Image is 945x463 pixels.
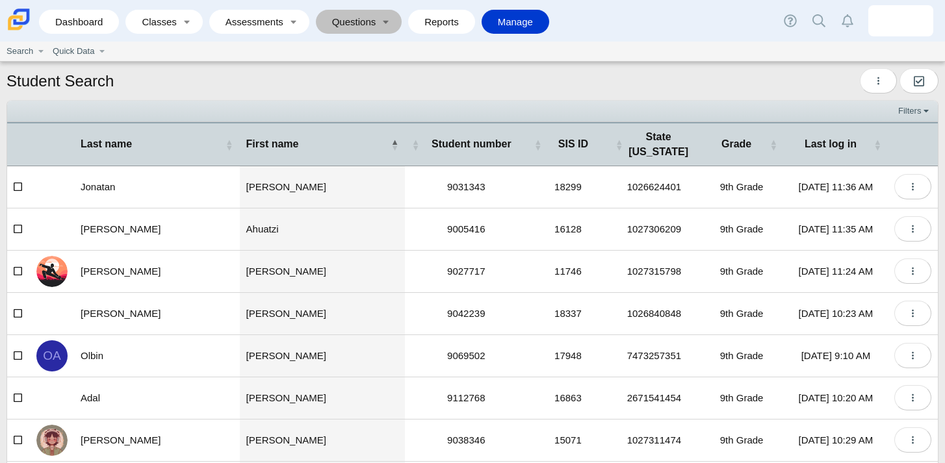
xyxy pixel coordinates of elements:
[411,138,419,151] span: Student number : Activate to sort
[784,251,888,293] td: [DATE] 11:24 AM
[544,137,602,151] span: SIS ID
[74,208,240,251] td: [PERSON_NAME]
[391,138,398,151] span: First name : Activate to invert sorting
[609,293,700,335] td: 1026840848
[132,10,177,34] a: Classes
[240,293,406,335] td: [PERSON_NAME]
[240,419,406,462] td: [PERSON_NAME]
[699,166,784,208] td: 9th Grade
[6,70,114,92] h1: Student Search
[36,298,68,329] img: najma.ali.pvG3ew
[405,335,527,377] td: 9069502
[5,6,32,33] img: Carmen School of Science & Technology
[784,166,888,208] td: [DATE] 11:36 AM
[240,208,406,251] td: Ahuatzi
[624,130,693,159] span: State [US_STATE]
[45,10,112,34] a: Dashboard
[699,419,784,462] td: 9th Grade
[81,137,223,151] span: Last name
[43,349,60,362] span: OA
[874,138,881,151] span: Last log in : Activate to sort
[699,293,784,335] td: 9th Grade
[74,377,240,419] td: Adal
[36,425,68,456] img: ashley.ariasgarcia.XvXndo
[527,293,608,335] td: 18337
[34,42,47,61] a: Toggle expanded
[894,427,931,453] button: More options
[405,377,527,419] td: 9112768
[5,24,32,35] a: Carmen School of Science & Technology
[784,377,888,419] td: [DATE] 10:20 AM
[422,137,521,151] span: Student number
[74,293,240,335] td: [PERSON_NAME]
[527,251,608,293] td: 11746
[74,419,240,462] td: [PERSON_NAME]
[74,251,240,293] td: [PERSON_NAME]
[246,137,389,151] span: First name
[216,10,285,34] a: Assessments
[36,214,68,245] img: david.ahuatzi.xdQfdX
[534,138,541,151] span: SIS ID : Activate to sort
[609,166,700,208] td: 1026624401
[527,335,608,377] td: 17948
[178,10,196,34] a: Toggle expanded
[47,42,95,61] a: Quick Data
[770,138,777,151] span: Grade : Activate to sort
[527,419,608,462] td: 15071
[322,10,377,34] a: Questions
[699,377,784,419] td: 9th Grade
[240,166,406,208] td: [PERSON_NAME]
[377,10,395,34] a: Toggle expanded
[1,42,34,61] a: Search
[405,208,527,251] td: 9005416
[405,293,527,335] td: 9042239
[405,166,527,208] td: 9031343
[784,208,888,251] td: [DATE] 11:35 AM
[790,137,871,151] span: Last log in
[240,335,406,377] td: [PERSON_NAME]
[36,382,68,414] img: adal.alvarezmendoz.376v1W
[894,216,931,242] button: More options
[74,166,240,208] td: Jonatan
[285,10,303,34] a: Toggle expanded
[895,105,935,118] a: Filters
[609,335,700,377] td: 7473257351
[609,377,700,419] td: 2671541454
[890,10,911,31] img: melissa.diaz.fdyIms
[405,251,527,293] td: 9027717
[894,258,931,284] button: More options
[527,208,608,251] td: 16128
[706,137,767,151] span: Grade
[868,5,933,36] a: melissa.diaz.fdyIms
[609,419,700,462] td: 1027311474
[74,335,240,377] td: Olbin
[615,138,621,151] span: State ID : Activate to sort
[699,208,784,251] td: 9th Grade
[415,10,469,34] a: Reports
[609,251,700,293] td: 1027315798
[527,166,608,208] td: 18299
[699,335,784,377] td: 9th Grade
[894,301,931,326] button: More options
[894,174,931,199] button: More options
[699,251,784,293] td: 9th Grade
[894,343,931,368] button: More options
[609,208,700,251] td: 1027306209
[784,419,888,462] td: [DATE] 10:29 AM
[240,377,406,419] td: [PERSON_NAME]
[784,335,888,377] td: [DATE] 9:10 AM
[36,171,68,203] img: jonatan.abarcagarc.8YrqGG
[527,377,608,419] td: 16863
[95,42,109,61] a: Toggle expanded
[860,68,897,94] button: More options
[833,6,862,35] a: Alerts
[488,10,543,34] a: Manage
[894,385,931,410] button: More options
[784,293,888,335] td: [DATE] 10:23 AM
[36,256,68,287] img: rodolfo.aldape.BHnP7j
[226,138,233,151] span: Last name : Activate to sort
[405,419,527,462] td: 9038346
[240,251,406,293] td: [PERSON_NAME]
